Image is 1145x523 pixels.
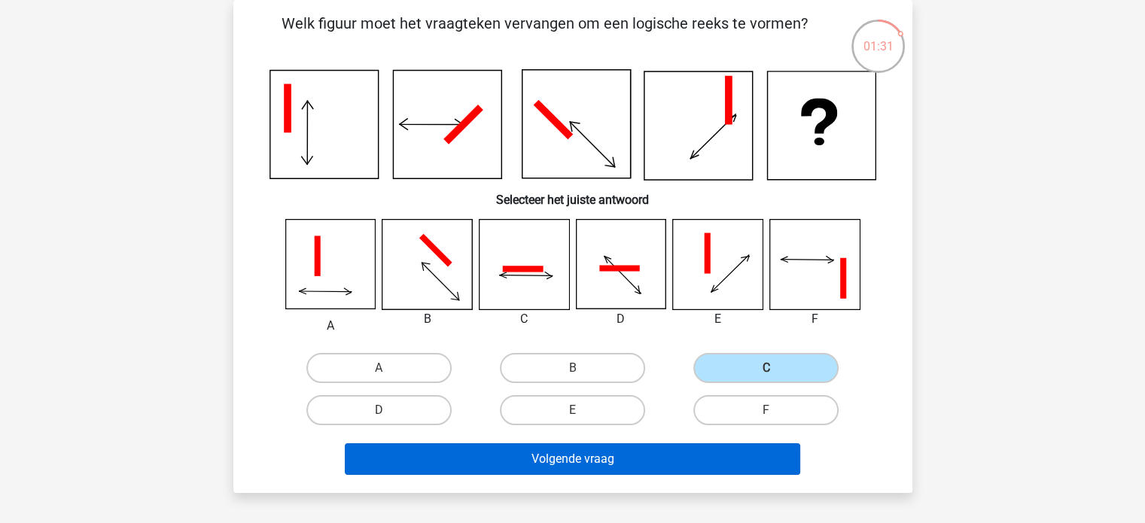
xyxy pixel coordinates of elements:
label: F [693,395,839,425]
label: D [306,395,452,425]
div: 01:31 [850,18,906,56]
div: C [467,310,581,328]
div: A [274,317,388,335]
div: B [370,310,484,328]
div: E [661,310,775,328]
div: F [758,310,872,328]
h6: Selecteer het juiste antwoord [257,181,888,207]
div: D [565,310,678,328]
label: E [500,395,645,425]
button: Volgende vraag [345,443,800,475]
p: Welk figuur moet het vraagteken vervangen om een logische reeks te vormen? [257,12,832,57]
label: B [500,353,645,383]
label: A [306,353,452,383]
label: C [693,353,839,383]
